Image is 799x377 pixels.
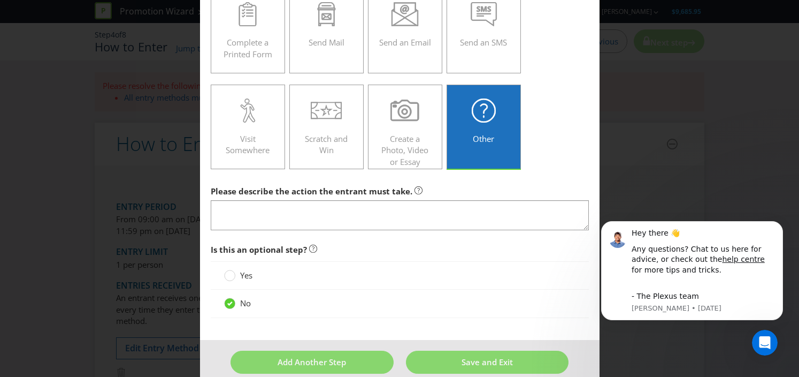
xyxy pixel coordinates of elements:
button: Save and Exit [406,351,569,374]
span: Other [473,133,494,144]
span: Add Another Step [278,357,346,367]
span: Complete a Printed Form [224,37,272,59]
span: Send an SMS [460,37,507,48]
span: Visit Somewhere [226,133,270,155]
span: Save and Exit [462,357,513,367]
span: Send an Email [379,37,431,48]
span: Yes [240,270,252,281]
span: Create a Photo, Video or Essay [381,133,428,167]
iframe: Intercom live chat [752,330,778,356]
span: Please describe the action the entrant must take. [211,186,412,197]
button: Add Another Step [231,351,394,374]
span: Send Mail [309,37,344,48]
span: No [240,298,251,308]
span: Is this an optional step? [211,244,307,255]
iframe: Intercom notifications message [585,208,799,361]
span: Scratch and Win [305,133,348,155]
